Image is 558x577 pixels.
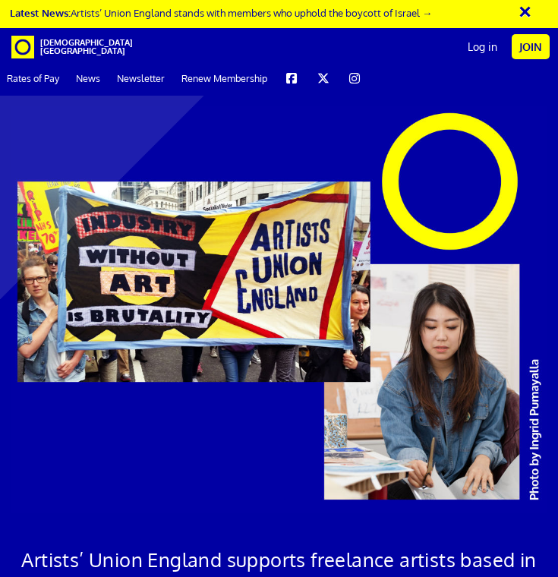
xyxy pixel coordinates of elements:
a: Newsletter [110,61,172,95]
a: News [69,61,107,95]
span: [DEMOGRAPHIC_DATA][GEOGRAPHIC_DATA] [40,39,78,55]
a: Renew Membership [175,61,274,95]
a: Latest News:Artists’ Union England stands with members who uphold the boycott of Israel → [10,6,432,19]
a: Join [512,34,550,59]
strong: Latest News: [10,6,71,19]
a: Log in [460,28,505,66]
